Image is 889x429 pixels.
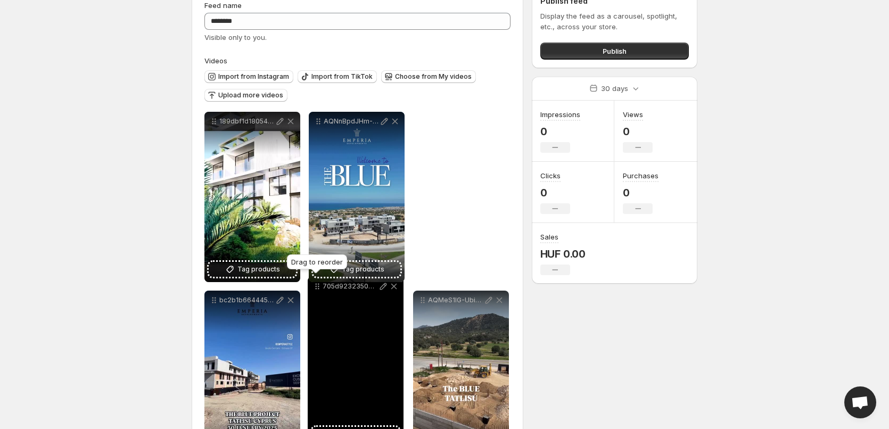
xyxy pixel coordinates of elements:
div: Open chat [844,386,876,418]
button: Publish [540,43,689,60]
p: AQNnBpdJHm-tEGdH0bfeqtKxHIYyVgqIcnGhVRPTEUh7m7rMsAPxg-IAqZRETaKj-5TD52fmJNiCpreSYAbm_VjTvfnSZAqIZ... [324,117,379,126]
button: Upload more videos [204,89,287,102]
p: AQMeS1IG-Ubi4dPTOWl88Vpzr6i8ndnU3DjkO-sJUTNfJwHiKHNN1KChMKFRyl28r9tfs2OxkTwjOFsNUe4kM9piedRRxeHE5... [428,296,483,304]
p: Display the feed as a carousel, spotlight, etc., across your store. [540,11,689,32]
p: 189dbf1d1805453ea218bf2a1649f611 [219,117,275,126]
button: Tag products [209,262,296,277]
span: Publish [603,46,627,56]
span: Import from Instagram [218,72,289,81]
span: Visible only to you. [204,33,267,42]
h3: Impressions [540,109,580,120]
button: Import from Instagram [204,70,293,83]
button: Choose from My videos [381,70,476,83]
span: Tag products [342,264,384,275]
h3: Purchases [623,170,658,181]
div: AQNnBpdJHm-tEGdH0bfeqtKxHIYyVgqIcnGhVRPTEUh7m7rMsAPxg-IAqZRETaKj-5TD52fmJNiCpreSYAbm_VjTvfnSZAqIZ... [309,112,405,282]
p: 30 days [601,83,628,94]
span: Upload more videos [218,91,283,100]
p: 0 [623,186,658,199]
h3: Views [623,109,643,120]
span: Tag products [237,264,280,275]
span: Videos [204,56,227,65]
h3: Clicks [540,170,561,181]
button: Tag products [313,262,400,277]
h3: Sales [540,232,558,242]
span: Feed name [204,1,242,10]
span: Choose from My videos [395,72,472,81]
p: 0 [540,186,570,199]
p: 0 [540,125,580,138]
p: HUF 0.00 [540,247,586,260]
div: 189dbf1d1805453ea218bf2a1649f611Tag products [204,112,300,282]
p: bc2b1b6644454d9ca05d064aa2f45bb6 [219,296,275,304]
p: 0 [623,125,653,138]
p: 705d9232350644d7a582ec7d88db4313 [323,282,378,291]
span: Import from TikTok [311,72,373,81]
button: Import from TikTok [298,70,377,83]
